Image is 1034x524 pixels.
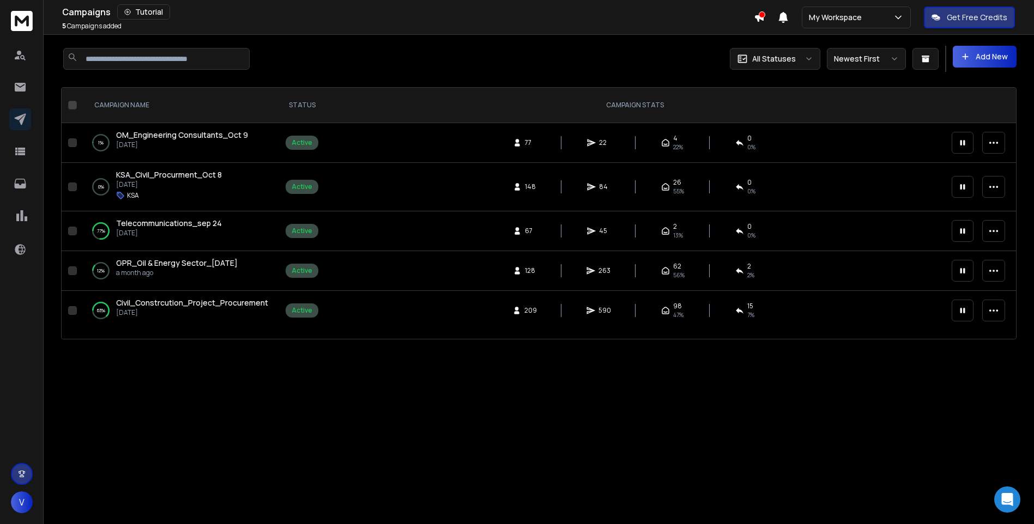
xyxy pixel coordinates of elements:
[747,302,753,310] span: 15
[62,22,122,31] p: Campaigns added
[81,88,279,123] th: CAMPAIGN NAME
[525,138,536,147] span: 77
[62,4,754,20] div: Campaigns
[673,178,681,187] span: 26
[117,4,170,20] button: Tutorial
[97,305,105,316] p: 63 %
[116,229,222,237] p: [DATE]
[994,486,1020,513] div: Open Intercom Messenger
[673,187,684,196] span: 55 %
[747,178,752,187] span: 0
[747,271,754,279] span: 2 %
[599,182,610,191] span: 84
[747,143,755,151] span: 0 %
[98,137,104,148] p: 1 %
[747,231,755,240] span: 0 %
[747,262,751,271] span: 2
[81,163,279,211] td: 0%KSA_Civil_Procurment_Oct 8[DATE]KSA
[747,134,752,143] span: 0
[292,306,312,315] div: Active
[947,12,1007,23] p: Get Free Credits
[127,191,139,200] p: KSA
[524,306,537,315] span: 209
[116,130,248,141] a: OM_Engineering Consultants_Oct 9
[116,297,268,308] span: Civil_Constrcution_Project_Procurement
[827,48,906,70] button: Newest First
[525,182,536,191] span: 148
[673,134,678,143] span: 4
[81,123,279,163] td: 1%OM_Engineering Consultants_Oct 9[DATE]
[116,141,248,149] p: [DATE]
[279,88,325,123] th: STATUS
[116,180,222,189] p: [DATE]
[62,21,66,31] span: 5
[98,181,104,192] p: 0 %
[116,169,222,180] a: KSA_Civil_Procurment_Oct 8
[116,258,238,268] span: GPR_Oil & Energy Sector_[DATE]
[599,227,610,235] span: 45
[673,302,682,310] span: 98
[747,310,754,319] span: 7 %
[673,262,681,271] span: 62
[292,138,312,147] div: Active
[747,222,752,231] span: 0
[747,187,755,196] span: 0 %
[81,211,279,251] td: 77%Telecommunications_sep 24[DATE]
[292,182,312,191] div: Active
[598,266,610,275] span: 263
[11,491,33,513] button: V
[116,218,222,229] a: Telecommunications_sep 24
[673,310,684,319] span: 47 %
[292,266,312,275] div: Active
[924,7,1015,28] button: Get Free Credits
[292,227,312,235] div: Active
[809,12,866,23] p: My Workspace
[598,306,611,315] span: 590
[81,291,279,331] td: 63%Civil_Constrcution_Project_Procurement[DATE]
[525,266,536,275] span: 128
[97,265,105,276] p: 12 %
[673,222,677,231] span: 2
[81,251,279,291] td: 12%GPR_Oil & Energy Sector_[DATE]a month ago
[673,271,685,279] span: 56 %
[599,138,610,147] span: 22
[752,53,796,64] p: All Statuses
[116,269,238,277] p: a month ago
[525,227,536,235] span: 67
[116,258,238,269] a: GPR_Oil & Energy Sector_[DATE]
[97,226,105,236] p: 77 %
[116,308,268,317] p: [DATE]
[325,88,945,123] th: CAMPAIGN STATS
[673,143,683,151] span: 22 %
[953,46,1017,68] button: Add New
[116,218,222,228] span: Telecommunications_sep 24
[673,231,683,240] span: 13 %
[116,130,248,140] span: OM_Engineering Consultants_Oct 9
[116,297,268,308] a: Civil_Constrcution_Project_Procurement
